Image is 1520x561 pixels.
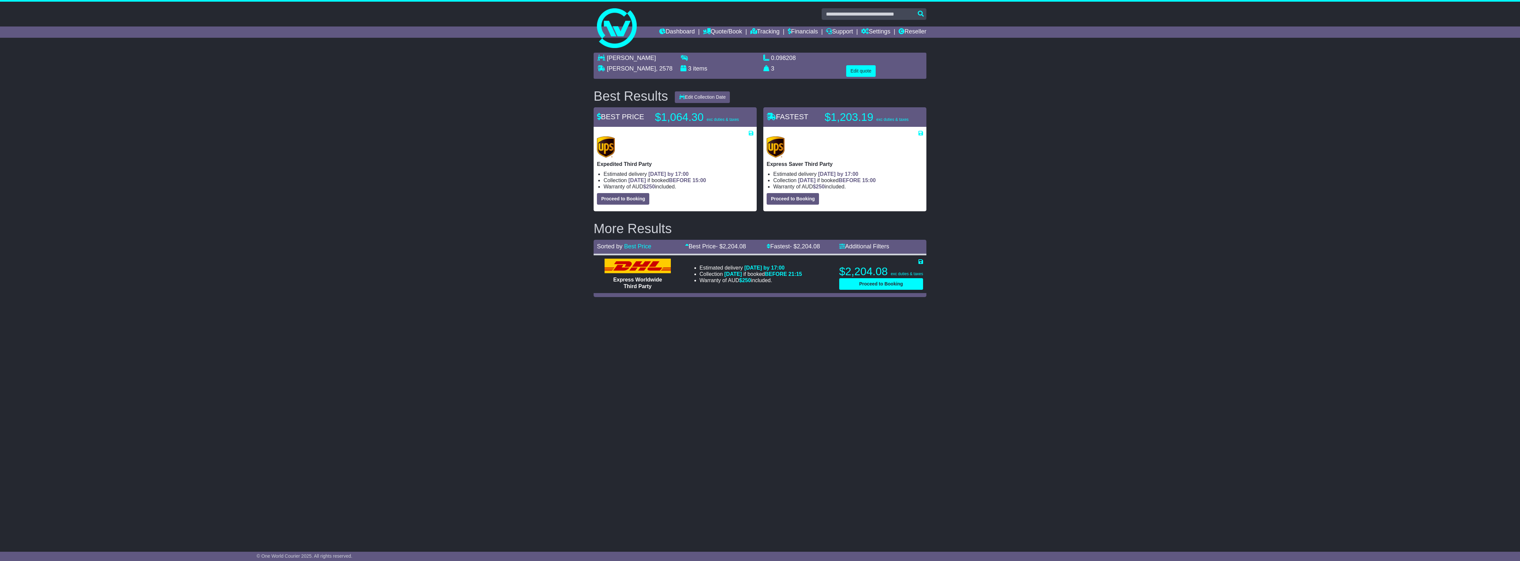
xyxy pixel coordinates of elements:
[607,65,656,72] span: [PERSON_NAME]
[597,243,622,250] span: Sorted by
[646,184,655,189] span: 250
[798,178,876,183] span: if booked
[839,178,861,183] span: BEFORE
[771,55,796,61] span: 0.098208
[604,171,753,177] li: Estimated delivery
[825,111,908,124] p: $1,203.19
[607,55,656,61] span: [PERSON_NAME]
[643,184,655,189] span: $
[899,26,926,38] a: Reseller
[818,171,858,177] span: [DATE] by 17:00
[628,178,646,183] span: [DATE]
[813,184,825,189] span: $
[656,65,672,72] span: , 2578
[693,65,707,72] span: items
[624,243,651,250] a: Best Price
[788,26,818,38] a: Financials
[750,26,780,38] a: Tracking
[839,278,923,290] button: Proceed to Booking
[723,243,746,250] span: 2,204.08
[765,271,787,277] span: BEFORE
[798,178,816,183] span: [DATE]
[773,171,923,177] li: Estimated delivery
[716,243,746,250] span: - $
[839,243,889,250] a: Additional Filters
[797,243,820,250] span: 2,204.08
[816,184,825,189] span: 250
[597,136,615,158] img: UPS (new): Expedited Third Party
[767,161,923,167] p: Express Saver Third Party
[790,243,820,250] span: - $
[594,221,926,236] h2: More Results
[597,193,649,205] button: Proceed to Booking
[861,26,890,38] a: Settings
[789,271,802,277] span: 21:15
[597,113,644,121] span: BEST PRICE
[742,278,751,283] span: 250
[773,177,923,183] li: Collection
[862,178,876,183] span: 15:00
[707,117,739,122] span: exc duties & taxes
[767,243,820,250] a: Fastest- $2,204.08
[767,136,785,158] img: UPS (new): Express Saver Third Party
[648,171,689,177] span: [DATE] by 17:00
[767,193,819,205] button: Proceed to Booking
[688,65,691,72] span: 3
[655,111,739,124] p: $1,064.30
[700,265,802,271] li: Estimated delivery
[891,272,923,276] span: exc duties & taxes
[597,161,753,167] p: Expedited Third Party
[744,265,785,271] span: [DATE] by 17:00
[724,271,742,277] span: [DATE]
[771,65,774,72] span: 3
[604,177,753,183] li: Collection
[659,26,695,38] a: Dashboard
[257,553,352,559] span: © One World Courier 2025. All rights reserved.
[876,117,908,122] span: exc duties & taxes
[605,259,671,273] img: DHL: Express Worldwide Third Party
[685,243,746,250] a: Best Price- $2,204.08
[692,178,706,183] span: 15:00
[669,178,691,183] span: BEFORE
[773,183,923,190] li: Warranty of AUD included.
[767,113,808,121] span: FASTEST
[628,178,706,183] span: if booked
[826,26,853,38] a: Support
[724,271,802,277] span: if booked
[675,91,730,103] button: Edit Collection Date
[739,278,751,283] span: $
[590,89,672,103] div: Best Results
[613,277,662,289] span: Express Worldwide Third Party
[846,65,876,77] button: Edit quote
[604,183,753,190] li: Warranty of AUD included.
[703,26,742,38] a: Quote/Book
[700,277,802,283] li: Warranty of AUD included.
[839,265,923,278] p: $2,204.08
[700,271,802,277] li: Collection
